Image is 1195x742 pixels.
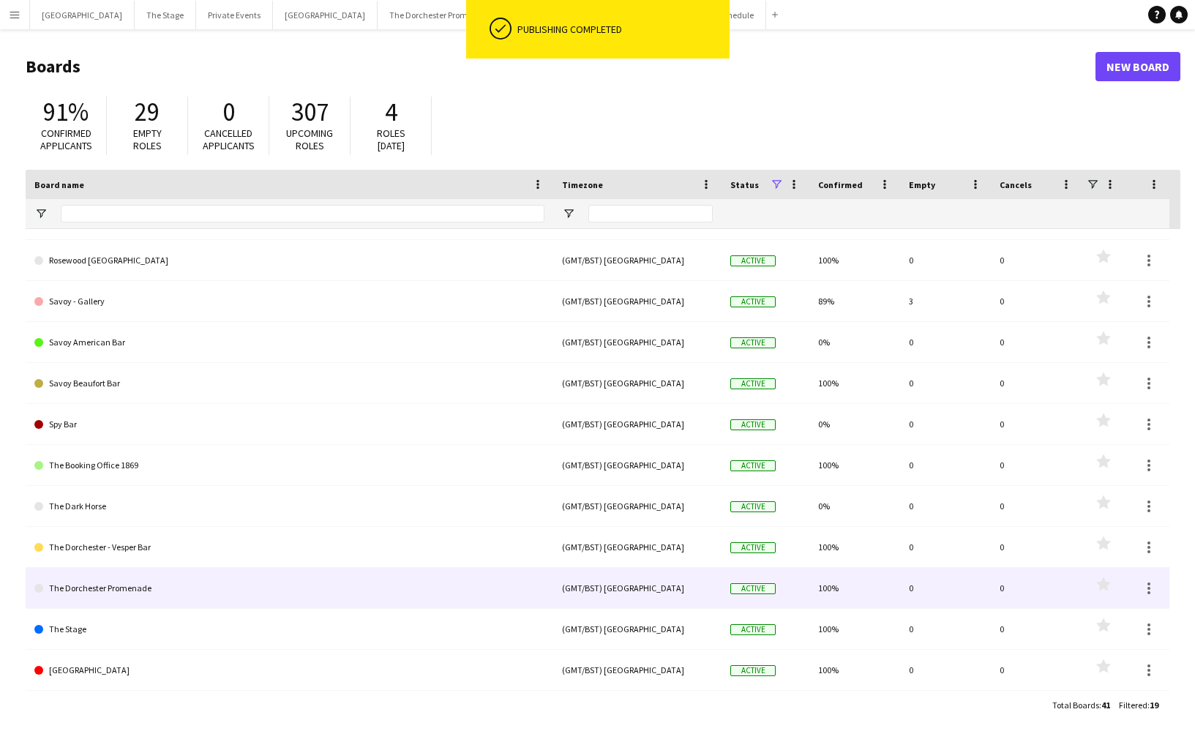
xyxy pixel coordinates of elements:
div: (GMT/BST) [GEOGRAPHIC_DATA] [553,609,722,649]
span: Confirmed applicants [40,127,92,152]
div: 0% [809,404,900,444]
div: 0 [900,650,991,690]
span: Filtered [1119,700,1147,711]
div: 0 [991,609,1082,649]
span: 307 [291,96,329,128]
button: Private Events [196,1,273,29]
div: 0 [991,650,1082,690]
div: 0 [900,486,991,526]
span: Empty [909,179,935,190]
div: 0 [991,322,1082,362]
a: Rosewood [GEOGRAPHIC_DATA] [34,240,544,281]
span: Board name [34,179,84,190]
a: [GEOGRAPHIC_DATA] [34,650,544,691]
div: 0 [991,404,1082,444]
div: (GMT/BST) [GEOGRAPHIC_DATA] [553,445,722,485]
div: 0 [900,363,991,403]
button: The Stage [135,1,196,29]
span: Empty roles [133,127,162,152]
div: Publishing completed [517,23,724,36]
div: 0 [991,240,1082,280]
div: (GMT/BST) [GEOGRAPHIC_DATA] [553,281,722,321]
div: 100% [809,527,900,567]
div: 0 [900,527,991,567]
button: [GEOGRAPHIC_DATA] [273,1,378,29]
span: 91% [43,96,89,128]
span: Roles [DATE] [377,127,405,152]
span: 4 [385,96,397,128]
div: 100% [809,650,900,690]
a: The Booking Office 1869 [34,445,544,486]
a: Savoy Beaufort Bar [34,363,544,404]
a: The Dorchester Promenade [34,568,544,609]
div: 0 [900,240,991,280]
span: 41 [1101,700,1110,711]
div: (GMT/BST) [GEOGRAPHIC_DATA] [553,568,722,608]
span: Active [730,460,776,471]
div: : [1052,691,1110,719]
button: The Dorchester Promenade [378,1,504,29]
div: 0 [900,568,991,608]
div: 0 [991,527,1082,567]
span: Confirmed [818,179,863,190]
a: Savoy - Gallery [34,281,544,322]
div: 0 [900,404,991,444]
span: Active [730,542,776,553]
a: The Dorchester - Vesper Bar [34,527,544,568]
span: Active [730,583,776,594]
span: Active [730,337,776,348]
div: (GMT/BST) [GEOGRAPHIC_DATA] [553,650,722,690]
div: 100% [809,363,900,403]
span: Active [730,255,776,266]
span: Active [730,296,776,307]
a: New Board [1095,52,1180,81]
button: Open Filter Menu [562,207,575,220]
div: 0 [991,281,1082,321]
span: Active [730,378,776,389]
div: 0 [991,445,1082,485]
span: 29 [135,96,160,128]
button: [GEOGRAPHIC_DATA] [30,1,135,29]
div: 0 [900,322,991,362]
span: Active [730,624,776,635]
span: 19 [1150,700,1158,711]
button: Open Filter Menu [34,207,48,220]
span: Upcoming roles [286,127,333,152]
input: Timezone Filter Input [588,205,713,222]
div: 89% [809,281,900,321]
span: Active [730,665,776,676]
span: Total Boards [1052,700,1099,711]
a: Savoy American Bar [34,322,544,363]
div: 100% [809,240,900,280]
div: (GMT/BST) [GEOGRAPHIC_DATA] [553,486,722,526]
span: 0 [222,96,235,128]
div: 100% [809,568,900,608]
span: Cancelled applicants [203,127,255,152]
div: 0 [900,609,991,649]
div: : [1119,691,1158,719]
input: Board name Filter Input [61,205,544,222]
span: Status [730,179,759,190]
div: (GMT/BST) [GEOGRAPHIC_DATA] [553,240,722,280]
a: The Stage [34,609,544,650]
div: 100% [809,445,900,485]
div: (GMT/BST) [GEOGRAPHIC_DATA] [553,527,722,567]
span: Cancels [1000,179,1032,190]
div: 0% [809,486,900,526]
div: 3 [900,281,991,321]
div: 100% [809,609,900,649]
a: The Dark Horse [34,486,544,527]
span: Active [730,501,776,512]
div: 0 [991,486,1082,526]
div: 0 [991,568,1082,608]
div: 0 [991,363,1082,403]
h1: Boards [26,56,1095,78]
div: 0% [809,322,900,362]
div: (GMT/BST) [GEOGRAPHIC_DATA] [553,363,722,403]
div: 0 [900,445,991,485]
span: Active [730,419,776,430]
a: Spy Bar [34,404,544,445]
div: (GMT/BST) [GEOGRAPHIC_DATA] [553,404,722,444]
div: (GMT/BST) [GEOGRAPHIC_DATA] [553,322,722,362]
span: Timezone [562,179,603,190]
